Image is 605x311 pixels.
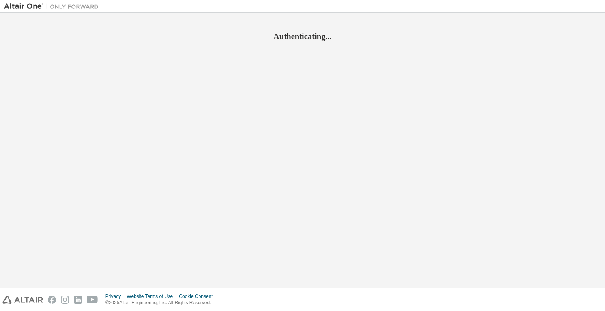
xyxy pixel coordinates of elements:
[179,293,217,300] div: Cookie Consent
[4,31,601,41] h2: Authenticating...
[61,296,69,304] img: instagram.svg
[74,296,82,304] img: linkedin.svg
[2,296,43,304] img: altair_logo.svg
[4,2,103,10] img: Altair One
[127,293,179,300] div: Website Terms of Use
[105,300,217,306] p: © 2025 Altair Engineering, Inc. All Rights Reserved.
[87,296,98,304] img: youtube.svg
[48,296,56,304] img: facebook.svg
[105,293,127,300] div: Privacy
